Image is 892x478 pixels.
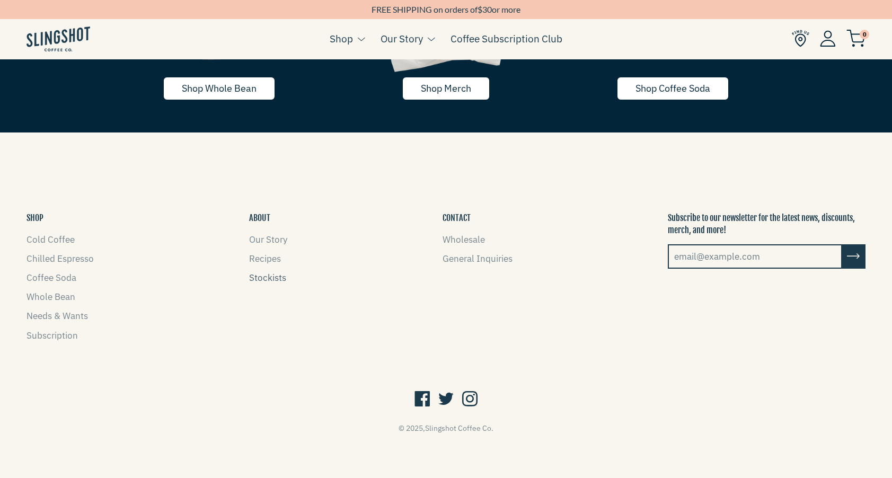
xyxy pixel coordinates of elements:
[860,30,869,39] span: 0
[668,244,842,269] input: email@example.com
[249,234,287,245] a: Our Story
[249,253,281,264] a: Recipes
[249,272,286,284] a: Stockists
[182,82,257,94] span: Shop Whole Bean
[249,212,270,224] button: ABOUT
[399,423,493,433] span: © 2025,
[792,30,809,47] img: Find Us
[668,212,865,236] p: Subscribe to our newsletter for the latest news, discounts, merch, and more!
[381,31,423,47] a: Our Story
[27,253,94,264] a: Chilled Espresso
[163,76,276,101] a: Shop Whole Bean
[27,234,75,245] a: Cold Coffee
[635,82,710,94] span: Shop Coffee Soda
[421,82,471,94] span: Shop Merch
[27,310,88,322] a: Needs & Wants
[425,423,493,433] a: Slingshot Coffee Co.
[330,31,353,47] a: Shop
[27,212,43,224] button: SHOP
[27,291,75,303] a: Whole Bean
[402,76,490,101] a: Shop Merch
[846,32,865,45] a: 0
[846,30,865,47] img: cart
[443,234,485,245] a: Wholesale
[27,330,78,341] a: Subscription
[443,212,471,224] button: CONTACT
[482,4,492,14] span: 30
[478,4,482,14] span: $
[820,30,836,47] img: Account
[443,253,513,264] a: General Inquiries
[616,76,729,101] a: Shop Coffee Soda
[27,272,76,284] a: Coffee Soda
[451,31,562,47] a: Coffee Subscription Club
